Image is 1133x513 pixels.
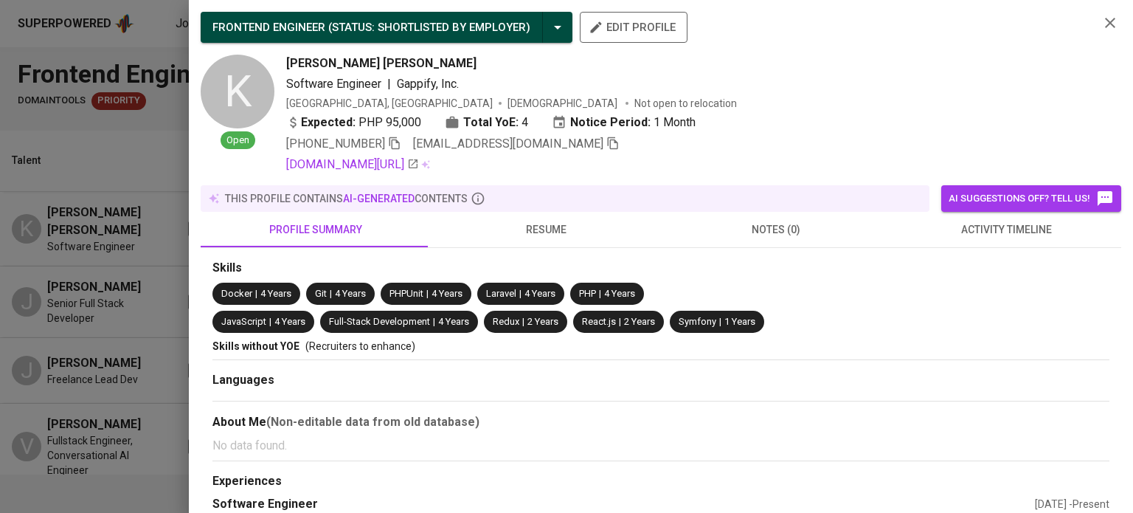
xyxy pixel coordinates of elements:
span: | [719,315,721,329]
span: 4 Years [274,316,305,327]
span: | [522,315,524,329]
span: Full-Stack Development [329,316,430,327]
span: FRONTEND ENGINEER [212,21,325,34]
span: Git [315,288,327,299]
span: 4 [522,114,528,131]
button: AI suggestions off? Tell us! [941,185,1121,212]
div: Software Engineer [212,496,1035,513]
b: (Non-editable data from old database) [266,415,479,429]
p: this profile contains contents [225,191,468,206]
b: Expected: [301,114,356,131]
div: Skills [212,260,1109,277]
span: [EMAIL_ADDRESS][DOMAIN_NAME] [413,137,603,151]
span: [PHONE_NUMBER] [286,137,385,151]
span: AI suggestions off? Tell us! [949,190,1114,207]
span: | [433,315,435,329]
p: Not open to relocation [634,96,737,111]
a: edit profile [580,21,687,32]
div: [GEOGRAPHIC_DATA], [GEOGRAPHIC_DATA] [286,96,493,111]
span: notes (0) [670,221,882,239]
span: | [519,287,522,301]
span: | [255,287,257,301]
span: Laravel [486,288,516,299]
div: PHP 95,000 [286,114,421,131]
span: | [387,75,391,93]
span: [PERSON_NAME] [PERSON_NAME] [286,55,477,72]
div: 1 Month [552,114,696,131]
p: No data found. [212,437,1109,455]
span: | [426,287,429,301]
b: Notice Period: [570,114,651,131]
div: Experiences [212,473,1109,490]
div: Languages [212,372,1109,389]
b: Total YoE: [463,114,519,131]
span: Docker [221,288,252,299]
span: AI-generated [343,193,415,204]
span: 2 Years [624,316,655,327]
span: | [619,315,621,329]
span: resume [440,221,652,239]
span: profile summary [209,221,422,239]
span: 4 Years [335,288,366,299]
span: 4 Years [432,288,462,299]
span: 4 Years [524,288,555,299]
button: FRONTEND ENGINEER (STATUS: Shortlisted by Employer) [201,12,572,43]
span: 2 Years [527,316,558,327]
span: | [269,315,271,329]
div: About Me [212,413,1109,431]
a: [DOMAIN_NAME][URL] [286,156,419,173]
span: Skills without YOE [212,340,299,352]
span: Gappify, Inc. [397,77,459,91]
span: ( STATUS : Shortlisted by Employer ) [328,21,530,34]
span: Redux [493,316,519,327]
span: | [330,287,332,301]
span: Symfony [679,316,716,327]
span: 4 Years [604,288,635,299]
span: Open [221,134,255,148]
span: Software Engineer [286,77,381,91]
span: [DEMOGRAPHIC_DATA] [507,96,620,111]
div: [DATE] - Present [1035,497,1109,512]
span: JavaScript [221,316,266,327]
span: PHPUnit [389,288,423,299]
span: 1 Years [724,316,755,327]
span: | [599,287,601,301]
span: 4 Years [438,316,469,327]
div: K [201,55,274,128]
span: 4 Years [260,288,291,299]
span: React.js [582,316,616,327]
span: (Recruiters to enhance) [305,340,415,352]
button: edit profile [580,12,687,43]
span: PHP [579,288,596,299]
span: edit profile [592,18,676,37]
span: activity timeline [900,221,1112,239]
